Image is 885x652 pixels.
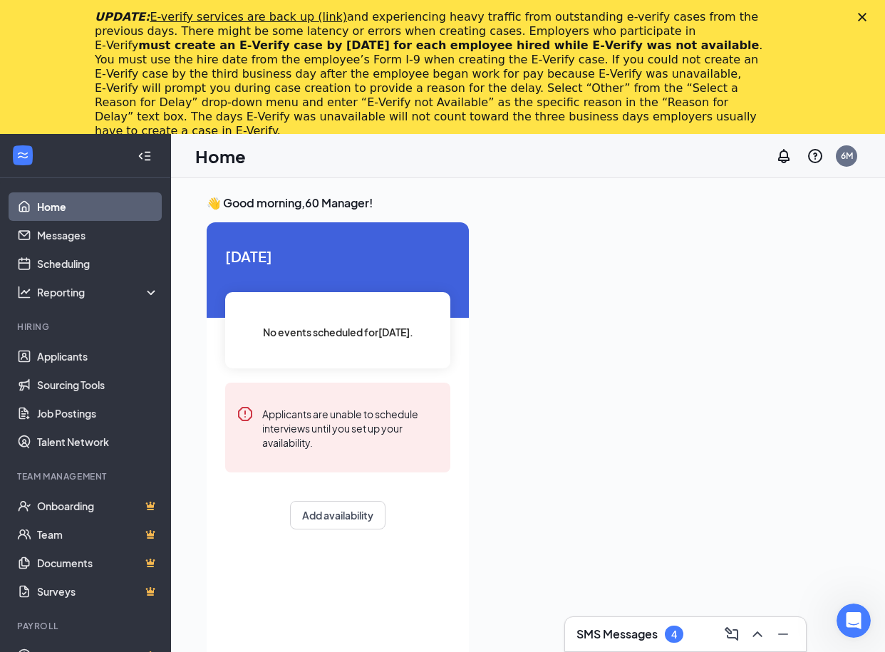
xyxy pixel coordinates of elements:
svg: Minimize [775,626,792,643]
a: DocumentsCrown [37,549,159,577]
svg: WorkstreamLogo [16,148,30,162]
a: SurveysCrown [37,577,159,606]
div: Team Management [17,470,156,482]
svg: Analysis [17,285,31,299]
div: 4 [671,628,677,641]
button: Add availability [290,501,385,529]
div: Reporting [37,285,160,299]
a: OnboardingCrown [37,492,159,520]
a: TeamCrown [37,520,159,549]
button: ChevronUp [746,623,769,646]
h3: 👋 Good morning, 60 Manager ! [207,195,849,211]
div: and experiencing heavy traffic from outstanding e-verify cases from the previous days. There migh... [95,10,767,138]
div: Close [858,13,872,21]
svg: Collapse [138,149,152,163]
a: Talent Network [37,428,159,456]
a: Applicants [37,342,159,371]
h3: SMS Messages [576,626,658,642]
button: Minimize [772,623,795,646]
svg: QuestionInfo [807,148,824,165]
div: Payroll [17,620,156,632]
div: Hiring [17,321,156,333]
a: Scheduling [37,249,159,278]
a: E-verify services are back up (link) [150,10,347,24]
svg: ChevronUp [749,626,766,643]
h1: Home [195,144,246,168]
i: UPDATE: [95,10,347,24]
div: Applicants are unable to schedule interviews until you set up your availability. [262,405,439,450]
svg: Error [237,405,254,423]
span: No events scheduled for [DATE] . [263,324,413,340]
a: Job Postings [37,399,159,428]
div: 6M [841,150,853,162]
a: Sourcing Tools [37,371,159,399]
a: Home [37,192,159,221]
a: Messages [37,221,159,249]
b: must create an E‑Verify case by [DATE] for each employee hired while E‑Verify was not available [138,38,759,52]
button: ComposeMessage [720,623,743,646]
svg: ComposeMessage [723,626,740,643]
svg: Notifications [775,148,792,165]
iframe: Intercom live chat [837,604,871,638]
span: [DATE] [225,245,450,267]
